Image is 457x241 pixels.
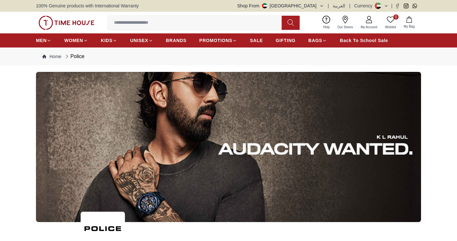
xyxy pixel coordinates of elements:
span: Wishlist [382,25,399,30]
span: UNISEX [130,37,148,44]
span: 0 [393,14,399,20]
span: Help [321,25,332,30]
a: BAGS [308,35,327,46]
span: KIDS [101,37,112,44]
a: GIFTING [276,35,295,46]
a: Whatsapp [412,4,417,8]
span: My Account [358,25,380,30]
span: SALE [250,37,263,44]
span: My Bag [401,24,417,29]
a: Our Stores [334,14,357,31]
a: Home [42,53,61,60]
span: PROMOTIONS [199,37,233,44]
a: Help [319,14,334,31]
a: UNISEX [130,35,153,46]
a: MEN [36,35,51,46]
a: SALE [250,35,263,46]
span: | [328,3,329,9]
img: ... [39,16,94,30]
button: My Bag [400,15,418,30]
span: WOMEN [64,37,83,44]
a: Facebook [395,4,400,8]
button: العربية [333,3,345,9]
span: MEN [36,37,47,44]
a: Back To School Sale [340,35,388,46]
a: Instagram [404,4,409,8]
span: BRANDS [166,37,187,44]
a: WOMEN [64,35,88,46]
nav: Breadcrumb [36,47,421,65]
img: United Arab Emirates [262,3,267,8]
div: Currency [354,3,375,9]
div: Police [64,53,84,60]
span: BAGS [308,37,322,44]
img: ... [36,72,421,222]
a: BRANDS [166,35,187,46]
a: KIDS [101,35,117,46]
button: Shop From[GEOGRAPHIC_DATA] [237,3,324,9]
a: 0Wishlist [381,14,400,31]
span: | [391,3,392,9]
span: Our Stores [335,25,356,30]
span: GIFTING [276,37,295,44]
span: | [349,3,350,9]
span: 100% Genuine products with International Warranty [36,3,139,9]
a: PROMOTIONS [199,35,237,46]
span: Back To School Sale [340,37,388,44]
